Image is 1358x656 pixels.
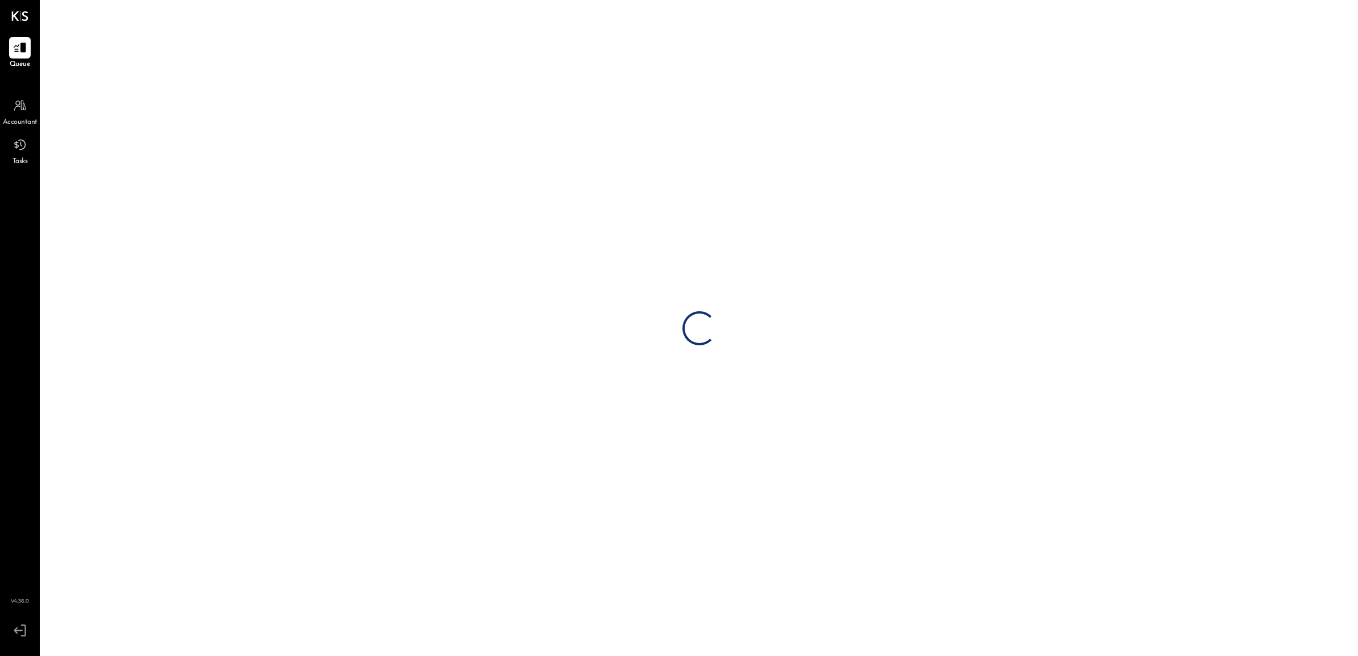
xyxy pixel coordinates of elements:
[3,118,38,128] span: Accountant
[10,60,31,70] span: Queue
[1,95,39,128] a: Accountant
[1,37,39,70] a: Queue
[1,134,39,167] a: Tasks
[13,157,28,167] span: Tasks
